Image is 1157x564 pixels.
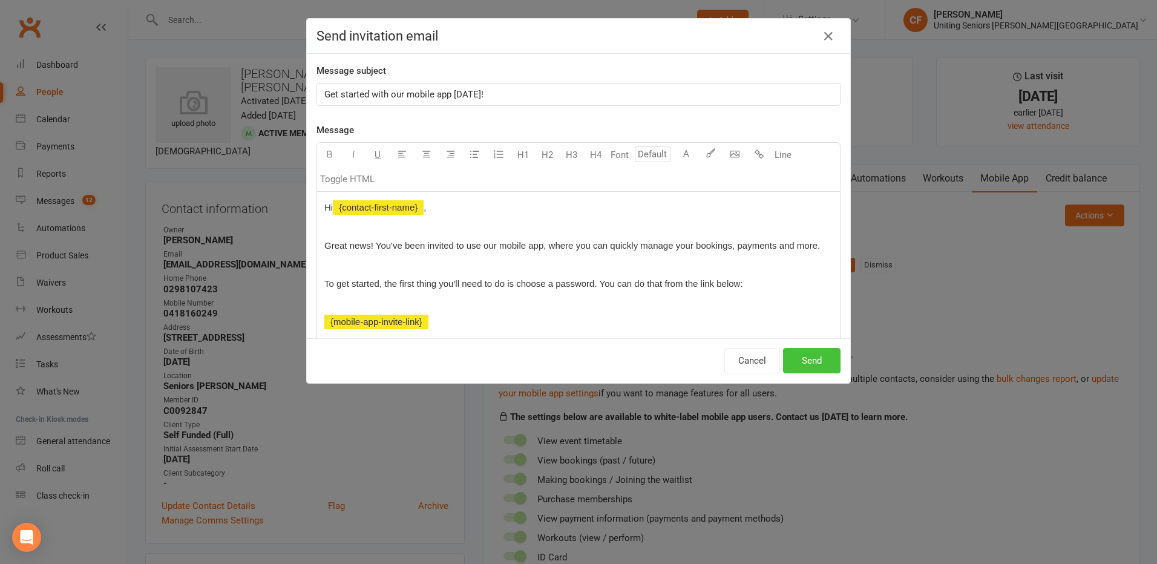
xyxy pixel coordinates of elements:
button: Cancel [724,348,780,373]
span: , [424,202,426,212]
button: Close [819,27,838,46]
span: Great news! You've been invited to use our mobile app, where you can quickly manage your bookings... [324,240,820,251]
span: Hi [324,202,333,212]
div: Open Intercom Messenger [12,523,41,552]
span: To get started, the first thing you'll need to do is choose a password. You can do that from the ... [324,278,743,289]
input: Default [635,146,671,162]
span: Get started with our mobile app [DATE]! [324,89,483,100]
button: Font [608,143,632,167]
button: H1 [511,143,535,167]
button: A [674,143,698,167]
button: Line [771,143,795,167]
button: H3 [559,143,583,167]
span: U [375,149,381,160]
button: Send [783,348,841,373]
button: H4 [583,143,608,167]
button: Toggle HTML [317,167,378,191]
label: Message [316,123,354,137]
h4: Send invitation email [316,28,841,44]
label: Message subject [316,64,386,78]
button: H2 [535,143,559,167]
button: U [365,143,390,167]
